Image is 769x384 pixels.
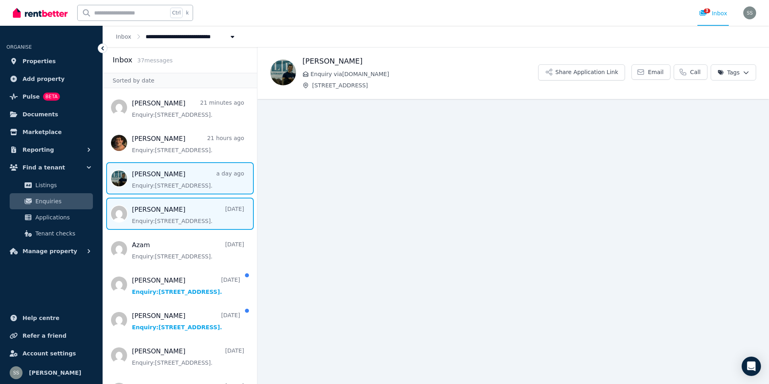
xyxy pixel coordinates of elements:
span: Pulse [23,92,40,101]
a: Documents [6,106,96,122]
span: Manage property [23,246,77,256]
span: Add property [23,74,65,84]
a: Listings [10,177,93,193]
span: [PERSON_NAME] [29,368,81,378]
a: [PERSON_NAME][DATE]Enquiry:[STREET_ADDRESS]. [132,311,240,331]
span: 3 [704,8,710,13]
img: Edward Moreno [270,60,296,85]
span: Refer a friend [23,331,66,341]
button: Share Application Link [538,64,625,81]
h2: Inbox [113,54,132,66]
a: Tenant checks [10,225,93,242]
span: Find a tenant [23,163,65,172]
span: Help centre [23,313,60,323]
span: Properties [23,56,56,66]
a: Account settings [6,345,96,361]
button: Find a tenant [6,159,96,175]
a: Enquiries [10,193,93,209]
span: k [186,10,189,16]
a: Help centre [6,310,96,326]
a: Add property [6,71,96,87]
span: Marketplace [23,127,62,137]
span: Enquiries [35,196,90,206]
button: Manage property [6,243,96,259]
span: Call [690,68,701,76]
a: PulseBETA [6,89,96,105]
span: Email [648,68,664,76]
span: BETA [43,93,60,101]
a: [PERSON_NAME][DATE]Enquiry:[STREET_ADDRESS]. [132,205,244,225]
span: Reporting [23,145,54,155]
div: Inbox [699,9,727,17]
a: Marketplace [6,124,96,140]
button: Reporting [6,142,96,158]
img: Sam Silvestro [743,6,756,19]
a: Properties [6,53,96,69]
a: [PERSON_NAME][DATE]Enquiry:[STREET_ADDRESS]. [132,347,244,367]
nav: Breadcrumb [103,26,249,47]
div: Open Intercom Messenger [742,357,761,376]
div: Sorted by date [103,73,257,88]
a: Inbox [116,33,131,40]
h1: [PERSON_NAME] [302,56,538,67]
span: Enquiry via [DOMAIN_NAME] [310,70,538,78]
span: Tags [718,68,740,76]
img: Sam Silvestro [10,366,23,379]
a: [PERSON_NAME]a day agoEnquiry:[STREET_ADDRESS]. [132,169,244,190]
span: 37 message s [137,57,173,64]
span: Listings [35,180,90,190]
a: Call [674,64,707,80]
img: RentBetter [13,7,68,19]
span: Documents [23,109,58,119]
button: Tags [711,64,756,81]
span: Applications [35,213,90,222]
a: Email [631,64,670,80]
span: Ctrl [170,8,183,18]
a: Refer a friend [6,328,96,344]
span: [STREET_ADDRESS] [312,81,538,89]
a: Azam[DATE]Enquiry:[STREET_ADDRESS]. [132,240,244,260]
a: [PERSON_NAME]21 hours agoEnquiry:[STREET_ADDRESS]. [132,134,244,154]
span: Account settings [23,349,76,358]
a: [PERSON_NAME]21 minutes agoEnquiry:[STREET_ADDRESS]. [132,99,244,119]
a: [PERSON_NAME][DATE]Enquiry:[STREET_ADDRESS]. [132,276,240,296]
a: Applications [10,209,93,225]
span: ORGANISE [6,44,32,50]
span: Tenant checks [35,229,90,238]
